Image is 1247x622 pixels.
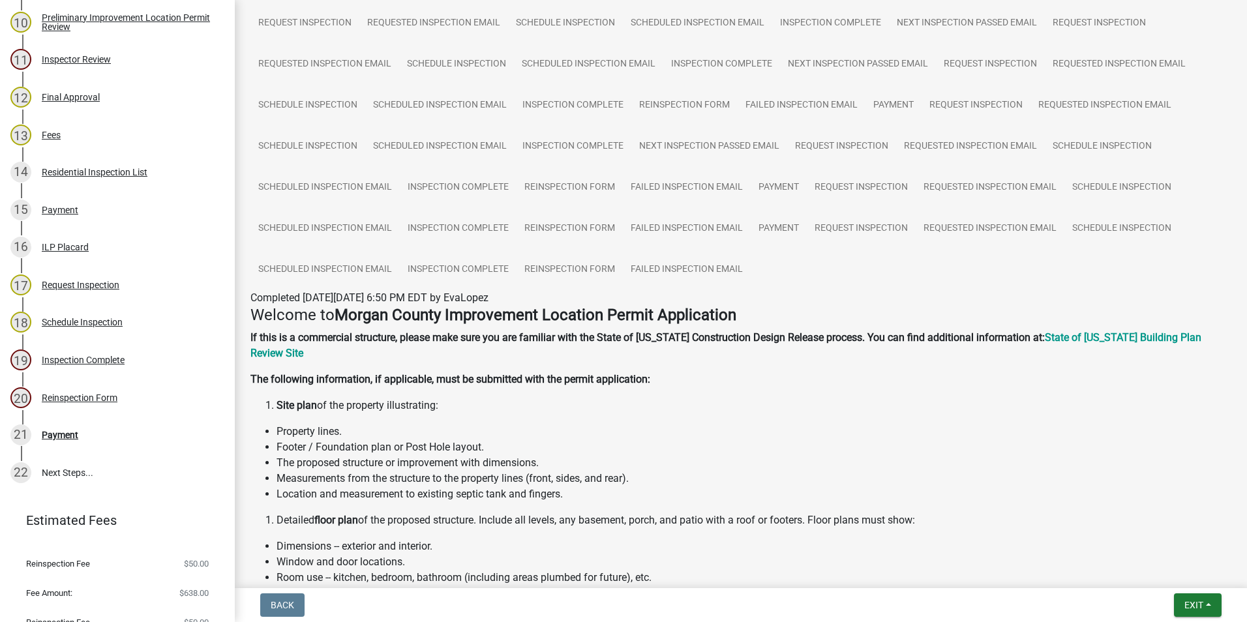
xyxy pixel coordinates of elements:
div: 22 [10,462,31,483]
h4: Welcome to [250,306,1231,325]
div: 21 [10,424,31,445]
div: 10 [10,12,31,33]
li: The proposed structure or improvement with dimensions. [277,455,1231,471]
a: Schedule Inspection [250,126,365,168]
li: Detailed of the proposed structure. Include all levels, any basement, porch, and patio with a roo... [277,512,1231,528]
div: Payment [42,205,78,215]
a: Scheduled Inspection Email [250,208,400,250]
div: 16 [10,237,31,258]
strong: Morgan County Improvement Location Permit Application [335,306,736,324]
a: Scheduled Inspection Email [250,167,400,209]
div: 20 [10,387,31,408]
div: 14 [10,162,31,183]
a: Requested Inspection Email [916,167,1064,209]
div: ILP Placard [42,243,89,252]
a: Inspection Complete [400,249,517,291]
a: Scheduled Inspection Email [365,126,515,168]
a: Requested Inspection Email [1030,85,1179,126]
a: Request Inspection [807,208,916,250]
li: Footer / Foundation plan or Post Hole layout. [277,439,1231,455]
li: Location and measurement to existing septic tank and fingers. [277,486,1231,502]
a: Schedule Inspection [1064,208,1179,250]
div: 17 [10,274,31,295]
span: Back [271,600,294,610]
li: Property lines. [277,424,1231,439]
div: Final Approval [42,93,100,102]
li: Room use -- kitchen, bedroom, bathroom (including areas plumbed for future), etc. [277,570,1231,585]
div: Schedule Inspection [42,318,123,327]
a: Scheduled Inspection Email [514,44,663,85]
span: Completed [DATE][DATE] 6:50 PM EDT by EvaLopez [250,291,488,304]
div: Reinspection Form [42,393,117,402]
li: of the property illustrating: [277,398,1231,413]
a: Request Inspection [936,44,1045,85]
a: State of [US_STATE] Building Plan Review Site [250,331,1201,359]
button: Back [260,593,305,617]
a: Scheduled Inspection Email [250,249,400,291]
a: Scheduled Inspection Email [623,3,772,44]
a: Failed Inspection Email [623,249,751,291]
a: Reinspection Form [517,208,623,250]
div: Fees [42,130,61,140]
li: Window and door locations. [277,554,1231,570]
a: Inspection Complete [400,208,517,250]
a: Schedule Inspection [1045,126,1160,168]
a: Schedule Inspection [250,85,365,126]
div: 12 [10,87,31,108]
div: 13 [10,125,31,145]
a: Request Inspection [787,126,896,168]
li: Dimensions -- exterior and interior. [277,539,1231,554]
strong: The following information, if applicable, must be submitted with the permit application: [250,373,650,385]
div: 18 [10,312,31,333]
a: Schedule Inspection [1064,167,1179,209]
a: Requested Inspection Email [359,3,508,44]
a: Inspection Complete [663,44,780,85]
a: Request Inspection [1045,3,1154,44]
strong: If this is a commercial structure, please make sure you are familiar with the State of [US_STATE]... [250,331,1045,344]
a: Requested Inspection Email [250,44,399,85]
a: Schedule Inspection [508,3,623,44]
a: Failed Inspection Email [738,85,865,126]
span: $50.00 [184,559,209,568]
div: Residential Inspection List [42,168,147,177]
a: Failed Inspection Email [623,167,751,209]
a: Inspection Complete [400,167,517,209]
a: Inspection Complete [515,126,631,168]
a: Request Inspection [250,3,359,44]
span: Exit [1184,600,1203,610]
span: $638.00 [179,589,209,597]
div: Payment [42,430,78,439]
a: Scheduled Inspection Email [365,85,515,126]
div: Preliminary Improvement Location Permit Review [42,13,214,31]
div: Request Inspection [42,280,119,289]
a: Payment [865,85,922,126]
a: Reinspection Form [517,167,623,209]
button: Exit [1174,593,1222,617]
a: Requested Inspection Email [896,126,1045,168]
a: Payment [751,208,807,250]
a: Inspection Complete [772,3,889,44]
div: 19 [10,349,31,370]
a: Inspection Complete [515,85,631,126]
a: Requested Inspection Email [916,208,1064,250]
a: Request Inspection [807,167,916,209]
li: Measurements from the structure to the property lines (front, sides, and rear). [277,471,1231,486]
div: 11 [10,49,31,70]
div: Inspection Complete [42,355,125,364]
a: Payment [751,167,807,209]
a: Reinspection Form [517,249,623,291]
div: 15 [10,200,31,220]
a: Request Inspection [922,85,1030,126]
a: Requested Inspection Email [1045,44,1194,85]
span: Reinspection Fee [26,559,90,568]
a: Failed Inspection Email [623,208,751,250]
a: Reinspection Form [631,85,738,126]
span: Fee Amount: [26,589,72,597]
a: Next Inspection Passed Email [889,3,1045,44]
a: Estimated Fees [10,507,214,533]
strong: Site plan [277,399,317,411]
strong: floor plan [314,514,358,526]
a: Schedule Inspection [399,44,514,85]
a: Next Inspection Passed Email [780,44,936,85]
